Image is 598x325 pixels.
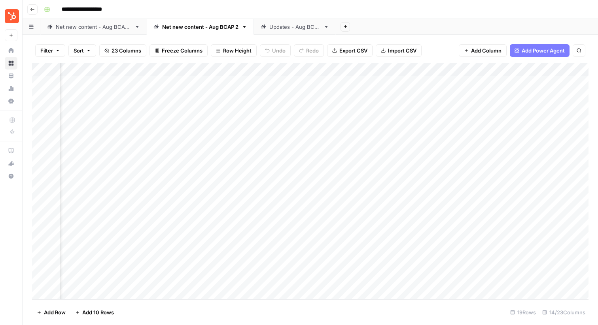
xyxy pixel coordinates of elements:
[223,47,252,54] span: Row Height
[254,19,336,35] a: Updates - Aug BCAP
[44,308,66,316] span: Add Row
[376,44,422,57] button: Import CSV
[68,44,96,57] button: Sort
[5,82,17,95] a: Usage
[74,47,84,54] span: Sort
[539,306,589,319] div: 14/23 Columns
[471,47,501,54] span: Add Column
[5,57,17,70] a: Browse
[112,47,141,54] span: 23 Columns
[5,170,17,182] button: Help + Support
[5,95,17,107] a: Settings
[82,308,114,316] span: Add 10 Rows
[162,23,238,31] div: Net new content - Aug BCAP 2
[507,306,539,319] div: 19 Rows
[149,44,208,57] button: Freeze Columns
[272,47,286,54] span: Undo
[5,9,19,23] img: Blog Content Action Plan Logo
[40,47,53,54] span: Filter
[70,306,119,319] button: Add 10 Rows
[294,44,324,57] button: Redo
[5,145,17,157] a: AirOps Academy
[388,47,416,54] span: Import CSV
[5,70,17,82] a: Your Data
[211,44,257,57] button: Row Height
[162,47,202,54] span: Freeze Columns
[147,19,254,35] a: Net new content - Aug BCAP 2
[56,23,131,31] div: Net new content - Aug BCAP 1
[35,44,65,57] button: Filter
[459,44,507,57] button: Add Column
[339,47,367,54] span: Export CSV
[40,19,147,35] a: Net new content - Aug BCAP 1
[5,157,17,170] button: What's new?
[5,6,17,26] button: Workspace: Blog Content Action Plan
[327,44,373,57] button: Export CSV
[99,44,146,57] button: 23 Columns
[269,23,320,31] div: Updates - Aug BCAP
[5,44,17,57] a: Home
[5,158,17,169] div: What's new?
[522,47,565,54] span: Add Power Agent
[260,44,291,57] button: Undo
[510,44,570,57] button: Add Power Agent
[32,306,70,319] button: Add Row
[306,47,319,54] span: Redo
